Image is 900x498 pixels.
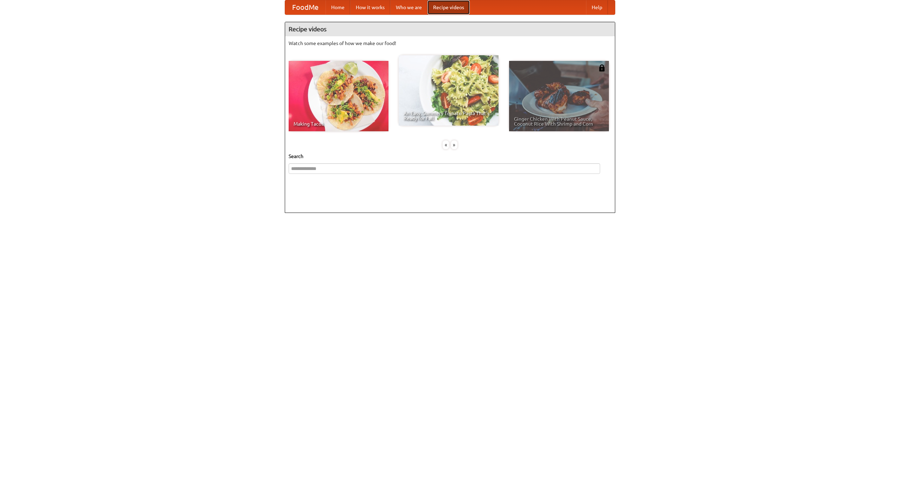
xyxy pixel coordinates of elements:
h5: Search [289,153,611,160]
img: 483408.png [598,64,605,71]
a: An Easy, Summery Tomato Pasta That's Ready for Fall [399,55,499,126]
a: How it works [350,0,390,14]
span: An Easy, Summery Tomato Pasta That's Ready for Fall [404,111,494,121]
a: Who we are [390,0,427,14]
div: » [451,140,457,149]
h4: Recipe videos [285,22,615,36]
a: Recipe videos [427,0,470,14]
p: Watch some examples of how we make our food! [289,40,611,47]
div: « [443,140,449,149]
span: Making Tacos [294,121,384,126]
a: Help [586,0,608,14]
a: Making Tacos [289,61,388,131]
a: FoodMe [285,0,326,14]
a: Home [326,0,350,14]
